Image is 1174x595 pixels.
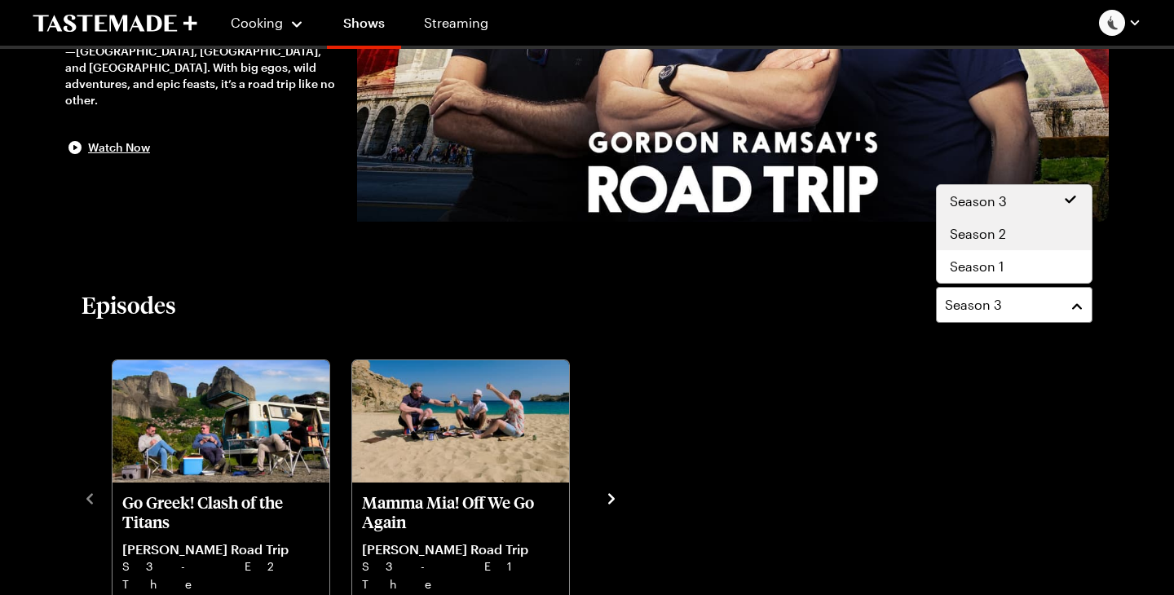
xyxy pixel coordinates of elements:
[936,184,1092,284] div: Season 3
[945,295,1002,315] span: Season 3
[936,287,1092,323] button: Season 3
[950,224,1006,244] span: Season 2
[950,192,1007,211] span: Season 3
[950,257,1004,276] span: Season 1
